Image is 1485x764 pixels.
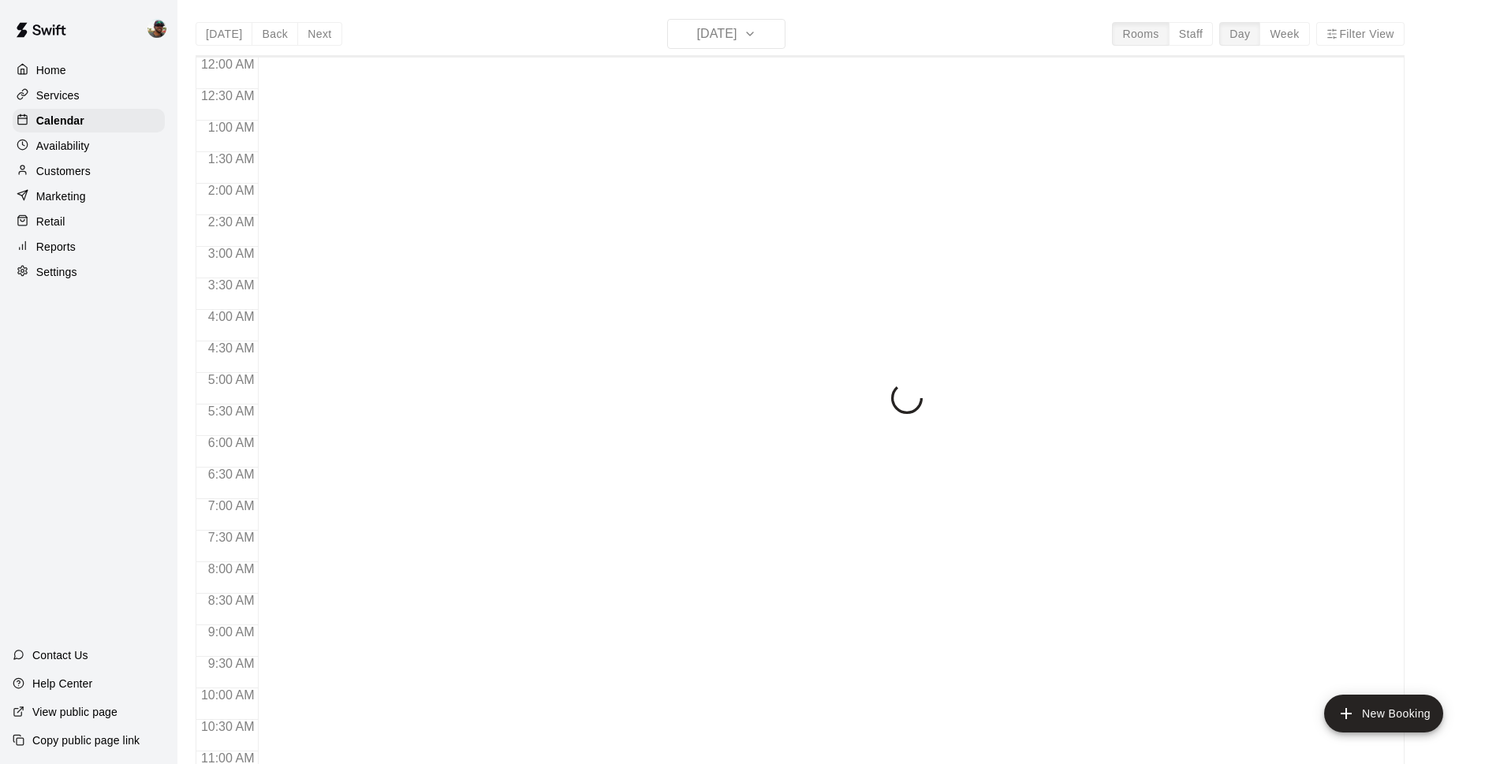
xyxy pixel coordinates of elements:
[32,732,140,748] p: Copy public page link
[197,58,259,71] span: 12:00 AM
[204,215,259,229] span: 2:30 AM
[204,562,259,576] span: 8:00 AM
[204,278,259,292] span: 3:30 AM
[204,531,259,544] span: 7:30 AM
[36,62,66,78] p: Home
[32,676,92,691] p: Help Center
[36,88,80,103] p: Services
[36,188,86,204] p: Marketing
[204,657,259,670] span: 9:30 AM
[204,247,259,260] span: 3:00 AM
[204,499,259,512] span: 7:00 AM
[204,436,259,449] span: 6:00 AM
[204,121,259,134] span: 1:00 AM
[13,109,165,132] a: Calendar
[32,647,88,663] p: Contact Us
[204,310,259,323] span: 4:00 AM
[204,625,259,639] span: 9:00 AM
[204,184,259,197] span: 2:00 AM
[13,260,165,284] a: Settings
[204,404,259,418] span: 5:30 AM
[36,163,91,179] p: Customers
[13,58,165,82] a: Home
[13,184,165,208] a: Marketing
[13,84,165,107] a: Services
[36,239,76,255] p: Reports
[36,138,90,154] p: Availability
[1324,695,1443,732] button: add
[13,159,165,183] a: Customers
[36,113,84,129] p: Calendar
[197,720,259,733] span: 10:30 AM
[197,89,259,102] span: 12:30 AM
[36,214,65,229] p: Retail
[204,468,259,481] span: 6:30 AM
[204,341,259,355] span: 4:30 AM
[32,704,118,720] p: View public page
[204,594,259,607] span: 8:30 AM
[144,13,177,44] div: Ben Boykin
[147,19,166,38] img: Ben Boykin
[197,688,259,702] span: 10:00 AM
[36,264,77,280] p: Settings
[13,210,165,233] a: Retail
[13,235,165,259] a: Reports
[204,152,259,166] span: 1:30 AM
[204,373,259,386] span: 5:00 AM
[13,134,165,158] a: Availability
